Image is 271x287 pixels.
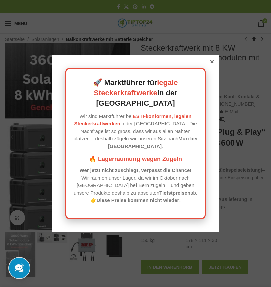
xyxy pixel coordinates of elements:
p: Wir räumen unser Lager, da wir im Oktober nach [GEOGRAPHIC_DATA] bei Bern zügeln – und geben unse... [73,167,198,204]
h2: 🚀 Marktführer für in der [GEOGRAPHIC_DATA] [73,78,198,108]
a: legale Steckerkraftwerke [94,78,178,97]
a: ESTI-konformen, legalen Steckerkraftwerken [74,113,191,127]
strong: Wer jetzt nicht zuschlägt, verpasst die Chance! [80,167,192,173]
strong: Diese Preise kommen nicht wieder! [97,197,181,203]
p: Wir sind Marktführer bei in der [GEOGRAPHIC_DATA]. Die Nachfrage ist so gross, dass wir aus allen... [73,113,198,150]
strong: Tiefstpreisen [159,190,190,196]
h3: 🔥 Lagerräumung wegen Zügeln [73,155,198,163]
